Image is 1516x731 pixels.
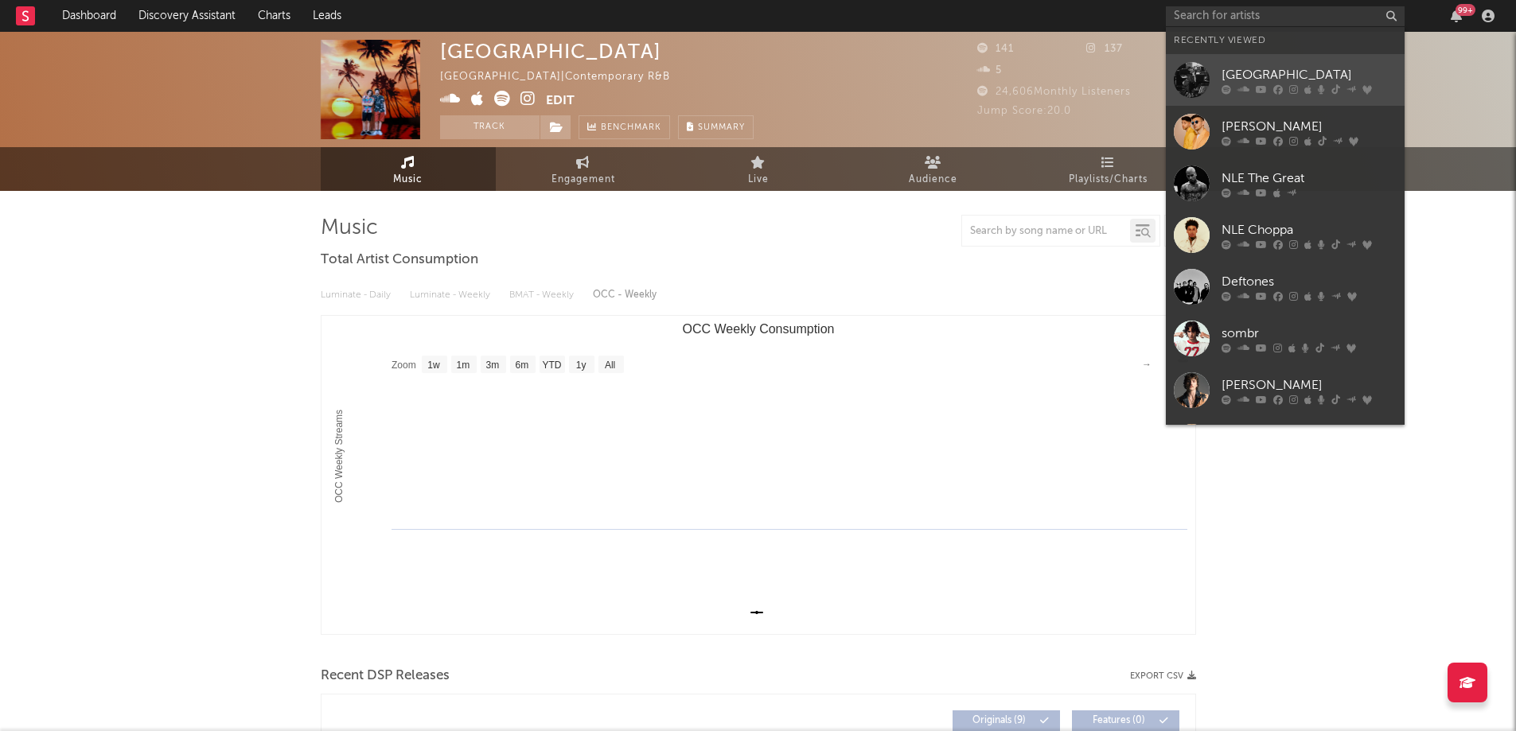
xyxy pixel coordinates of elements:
[1021,147,1196,191] a: Playlists/Charts
[1222,169,1397,188] div: NLE The Great
[440,40,661,63] div: [GEOGRAPHIC_DATA]
[1456,4,1475,16] div: 99 +
[542,360,561,371] text: YTD
[1166,6,1405,26] input: Search for artists
[1166,416,1405,468] a: [PERSON_NAME]
[846,147,1021,191] a: Audience
[322,316,1195,634] svg: OCC Weekly Consumption
[977,44,1014,54] span: 141
[962,225,1130,238] input: Search by song name or URL
[1072,710,1179,731] button: Features(0)
[496,147,671,191] a: Engagement
[1142,359,1152,370] text: →
[485,360,499,371] text: 3m
[909,170,957,189] span: Audience
[1069,170,1148,189] span: Playlists/Charts
[321,251,478,270] span: Total Artist Consumption
[1166,106,1405,157] a: [PERSON_NAME]
[977,65,1002,76] span: 5
[1166,261,1405,313] a: Deftones
[440,115,540,139] button: Track
[1166,54,1405,106] a: [GEOGRAPHIC_DATA]
[953,710,1060,731] button: Originals(9)
[1222,324,1397,343] div: sombr
[682,322,834,336] text: OCC Weekly Consumption
[604,360,614,371] text: All
[440,68,688,87] div: [GEOGRAPHIC_DATA] | Contemporary R&B
[333,410,345,503] text: OCC Weekly Streams
[671,147,846,191] a: Live
[1086,44,1123,54] span: 137
[748,170,769,189] span: Live
[393,170,423,189] span: Music
[1222,375,1397,395] div: [PERSON_NAME]
[321,147,496,191] a: Music
[698,123,745,132] span: Summary
[456,360,470,371] text: 1m
[963,716,1036,725] span: Originals ( 9 )
[977,106,1071,116] span: Jump Score: 20.0
[515,360,528,371] text: 6m
[392,360,416,371] text: Zoom
[678,115,754,139] button: Summary
[321,667,450,686] span: Recent DSP Releases
[575,360,586,371] text: 1y
[1222,117,1397,136] div: [PERSON_NAME]
[1222,65,1397,84] div: [GEOGRAPHIC_DATA]
[601,119,661,138] span: Benchmark
[551,170,615,189] span: Engagement
[1166,157,1405,209] a: NLE The Great
[579,115,670,139] a: Benchmark
[1166,313,1405,364] a: sombr
[1082,716,1156,725] span: Features ( 0 )
[546,91,575,111] button: Edit
[1130,671,1196,681] button: Export CSV
[1222,220,1397,239] div: NLE Choppa
[1451,10,1462,22] button: 99+
[1166,364,1405,416] a: [PERSON_NAME]
[1222,272,1397,291] div: Deftones
[1166,209,1405,261] a: NLE Choppa
[977,87,1131,97] span: 24,606 Monthly Listeners
[1174,31,1397,50] div: Recently Viewed
[427,360,440,371] text: 1w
